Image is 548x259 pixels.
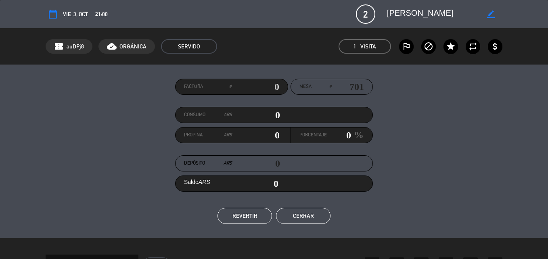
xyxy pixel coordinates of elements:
[48,9,58,19] i: calendar_today
[232,81,279,93] input: 0
[229,83,232,91] em: #
[184,131,232,139] label: Propina
[218,208,272,224] button: REVERTIR
[46,7,60,21] button: calendar_today
[161,39,217,54] span: SERVIDO
[63,10,88,19] span: vie. 3, oct.
[276,208,330,224] button: Cerrar
[232,109,280,121] input: 0
[329,83,332,91] em: #
[424,42,433,51] i: block
[119,42,146,51] span: ORGÁNICA
[299,131,327,139] label: Porcentaje
[224,111,232,119] em: ARS
[67,42,84,51] span: auDPj8
[224,131,232,139] em: ARS
[468,42,478,51] i: repeat
[184,178,210,187] label: Saldo
[332,81,364,93] input: number
[232,129,280,141] input: 0
[184,111,232,119] label: Consumo
[360,42,376,51] em: Visita
[184,159,232,167] label: Depósito
[184,83,232,91] label: Factura
[95,10,108,19] span: 21:00
[446,42,456,51] i: star
[199,179,210,185] em: ARS
[487,10,495,18] i: border_color
[356,4,375,24] span: 2
[402,42,411,51] i: outlined_flag
[490,42,500,51] i: attach_money
[353,42,356,51] span: 1
[351,127,364,143] em: %
[299,83,312,91] span: Mesa
[327,129,351,141] input: 0
[54,42,64,51] span: confirmation_number
[107,42,117,51] i: cloud_done
[224,159,232,167] em: ARS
